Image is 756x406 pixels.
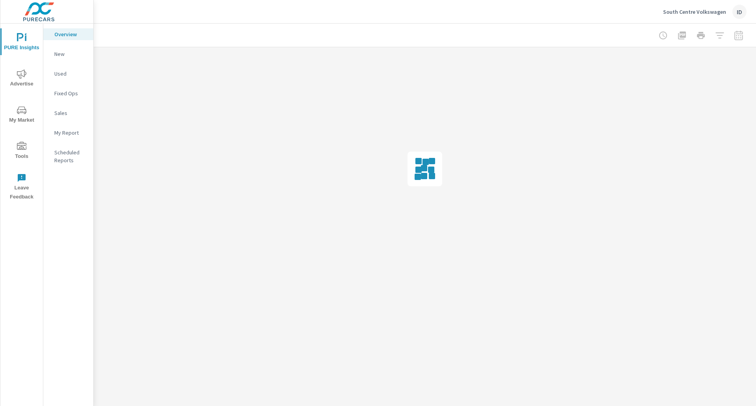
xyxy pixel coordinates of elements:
[3,69,41,89] span: Advertise
[43,146,93,166] div: Scheduled Reports
[43,68,93,80] div: Used
[3,33,41,52] span: PURE Insights
[43,28,93,40] div: Overview
[43,107,93,119] div: Sales
[54,30,87,38] p: Overview
[43,48,93,60] div: New
[3,173,41,202] span: Leave Feedback
[54,50,87,58] p: New
[3,142,41,161] span: Tools
[0,24,43,205] div: nav menu
[54,70,87,78] p: Used
[43,87,93,99] div: Fixed Ops
[3,106,41,125] span: My Market
[54,148,87,164] p: Scheduled Reports
[54,89,87,97] p: Fixed Ops
[54,109,87,117] p: Sales
[732,5,747,19] div: ID
[54,129,87,137] p: My Report
[663,8,726,15] p: South Centre Volkswagen
[43,127,93,139] div: My Report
